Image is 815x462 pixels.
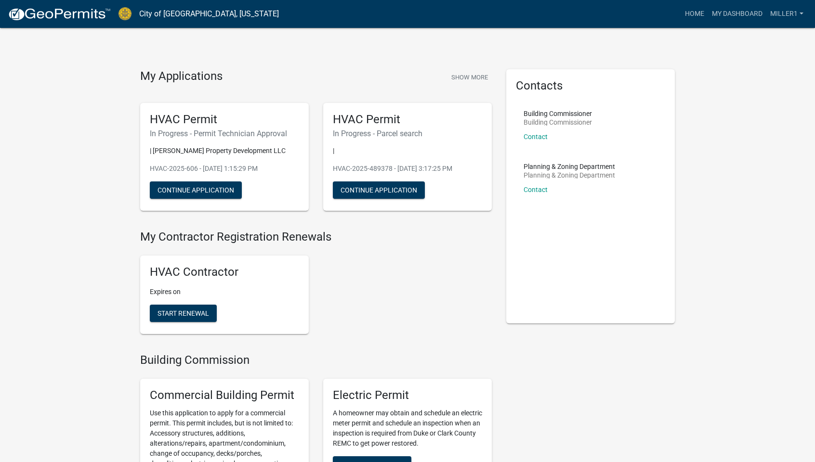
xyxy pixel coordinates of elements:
h4: My Contractor Registration Renewals [140,230,492,244]
h5: Commercial Building Permit [150,388,299,402]
h4: My Applications [140,69,223,84]
h5: HVAC Permit [333,113,482,127]
p: | [PERSON_NAME] Property Development LLC [150,146,299,156]
span: Start Renewal [158,309,209,317]
button: Start Renewal [150,305,217,322]
h5: Contacts [516,79,665,93]
a: Contact [524,186,548,193]
a: Contact [524,133,548,141]
p: | [333,146,482,156]
p: Building Commissioner [524,119,592,126]
h5: Electric Permit [333,388,482,402]
h5: HVAC Permit [150,113,299,127]
p: Building Commissioner [524,110,592,117]
h4: Building Commission [140,353,492,367]
button: Continue Application [150,181,242,199]
p: Expires on [150,287,299,297]
img: City of Jeffersonville, Indiana [118,7,131,20]
h6: In Progress - Parcel search [333,129,482,138]
button: Show More [447,69,492,85]
h6: In Progress - Permit Technician Approval [150,129,299,138]
a: Home [681,5,708,23]
wm-registration-list-section: My Contractor Registration Renewals [140,230,492,342]
a: MILLER1 [766,5,807,23]
p: A homeowner may obtain and schedule an electric meter permit and schedule an inspection when an i... [333,408,482,449]
h5: HVAC Contractor [150,265,299,279]
p: HVAC-2025-489378 - [DATE] 3:17:25 PM [333,164,482,174]
button: Continue Application [333,181,425,199]
a: My Dashboard [708,5,766,23]
p: Planning & Zoning Department [524,172,615,179]
a: City of [GEOGRAPHIC_DATA], [US_STATE] [139,6,279,22]
p: HVAC-2025-606 - [DATE] 1:15:29 PM [150,164,299,174]
p: Planning & Zoning Department [524,163,615,170]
